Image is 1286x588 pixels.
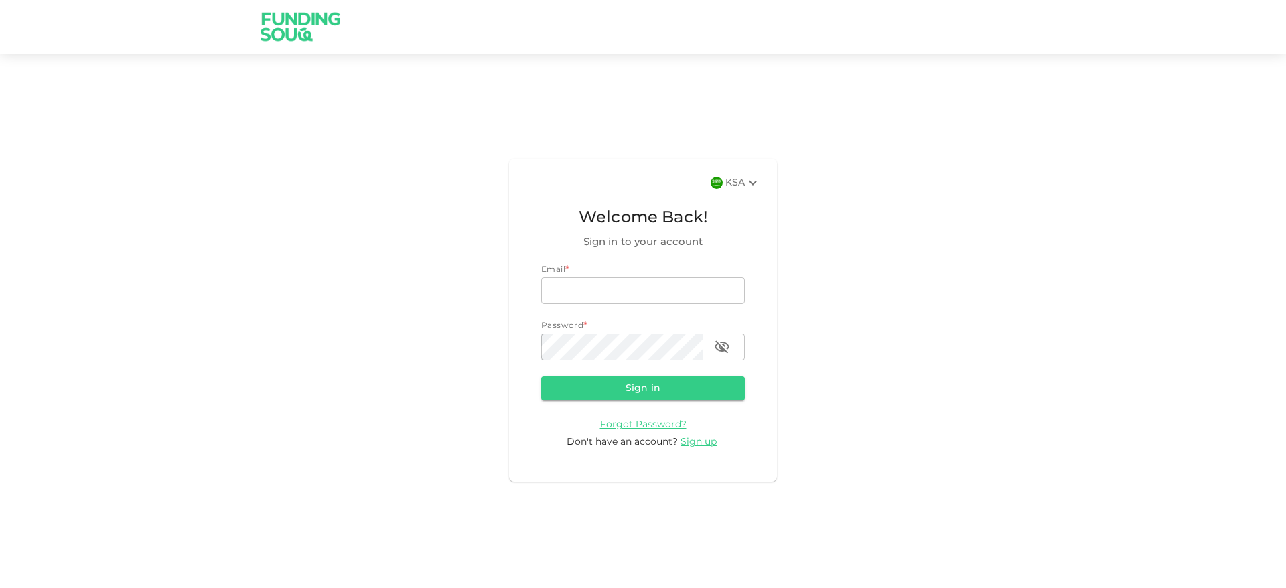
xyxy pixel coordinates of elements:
span: Welcome Back! [541,206,745,231]
span: Sign in to your account [541,234,745,250]
button: Sign in [541,376,745,400]
span: Sign up [681,437,717,447]
span: Password [541,322,583,330]
span: Don't have an account? [567,437,678,447]
input: password [541,334,703,360]
a: Forgot Password? [600,419,687,429]
span: Email [541,266,565,274]
div: KSA [725,175,761,191]
span: Forgot Password? [600,420,687,429]
input: email [541,277,745,304]
img: flag-sa.b9a346574cdc8950dd34b50780441f57.svg [711,177,723,189]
